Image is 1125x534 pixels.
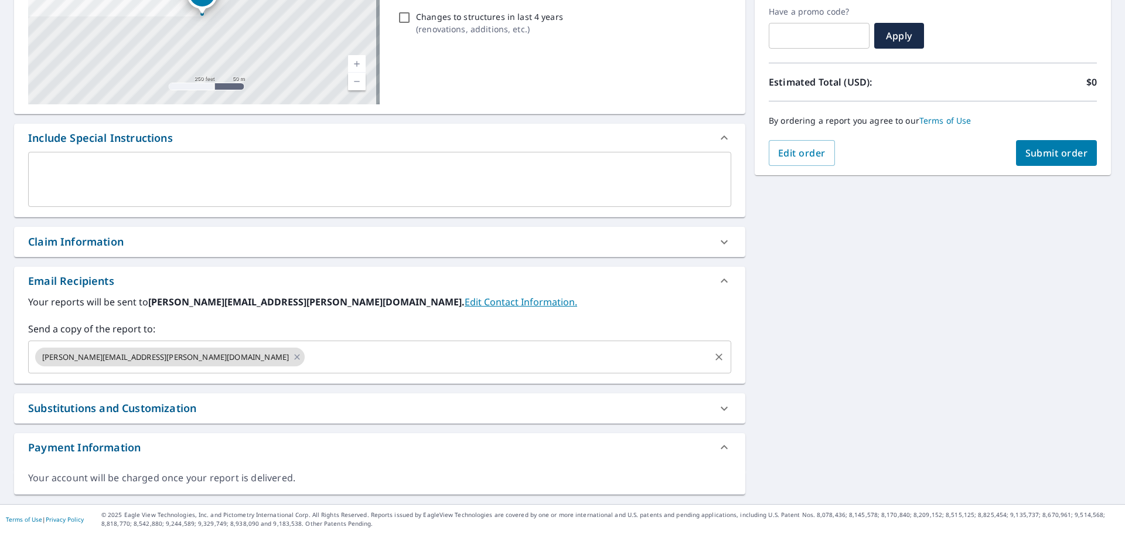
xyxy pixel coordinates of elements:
a: Terms of Use [6,515,42,523]
span: Edit order [778,147,826,159]
p: | [6,516,84,523]
div: Claim Information [28,234,124,250]
div: [PERSON_NAME][EMAIL_ADDRESS][PERSON_NAME][DOMAIN_NAME] [35,348,305,366]
button: Submit order [1016,140,1097,166]
p: Changes to structures in last 4 years [416,11,563,23]
a: Current Level 17, Zoom Out [348,73,366,90]
label: Send a copy of the report to: [28,322,731,336]
span: [PERSON_NAME][EMAIL_ADDRESS][PERSON_NAME][DOMAIN_NAME] [35,352,296,363]
a: Terms of Use [919,115,971,126]
div: Substitutions and Customization [14,393,745,423]
p: Estimated Total (USD): [769,75,933,89]
div: Include Special Instructions [28,130,173,146]
div: Email Recipients [28,273,114,289]
b: [PERSON_NAME][EMAIL_ADDRESS][PERSON_NAME][DOMAIN_NAME]. [148,295,465,308]
span: Apply [884,29,915,42]
a: EditContactInfo [465,295,577,308]
div: Include Special Instructions [14,124,745,152]
p: ( renovations, additions, etc. ) [416,23,563,35]
div: Substitutions and Customization [28,400,196,416]
div: Your account will be charged once your report is delivered. [28,471,731,485]
a: Privacy Policy [46,515,84,523]
a: Current Level 17, Zoom In [348,55,366,73]
label: Your reports will be sent to [28,295,731,309]
label: Have a promo code? [769,6,870,17]
div: Payment Information [14,433,745,461]
div: Claim Information [14,227,745,257]
button: Apply [874,23,924,49]
p: $0 [1086,75,1097,89]
button: Clear [711,349,727,365]
div: Email Recipients [14,267,745,295]
p: © 2025 Eagle View Technologies, Inc. and Pictometry International Corp. All Rights Reserved. Repo... [101,511,1119,528]
div: Payment Information [28,440,141,455]
span: Submit order [1025,147,1088,159]
button: Edit order [769,140,835,166]
p: By ordering a report you agree to our [769,115,1097,126]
